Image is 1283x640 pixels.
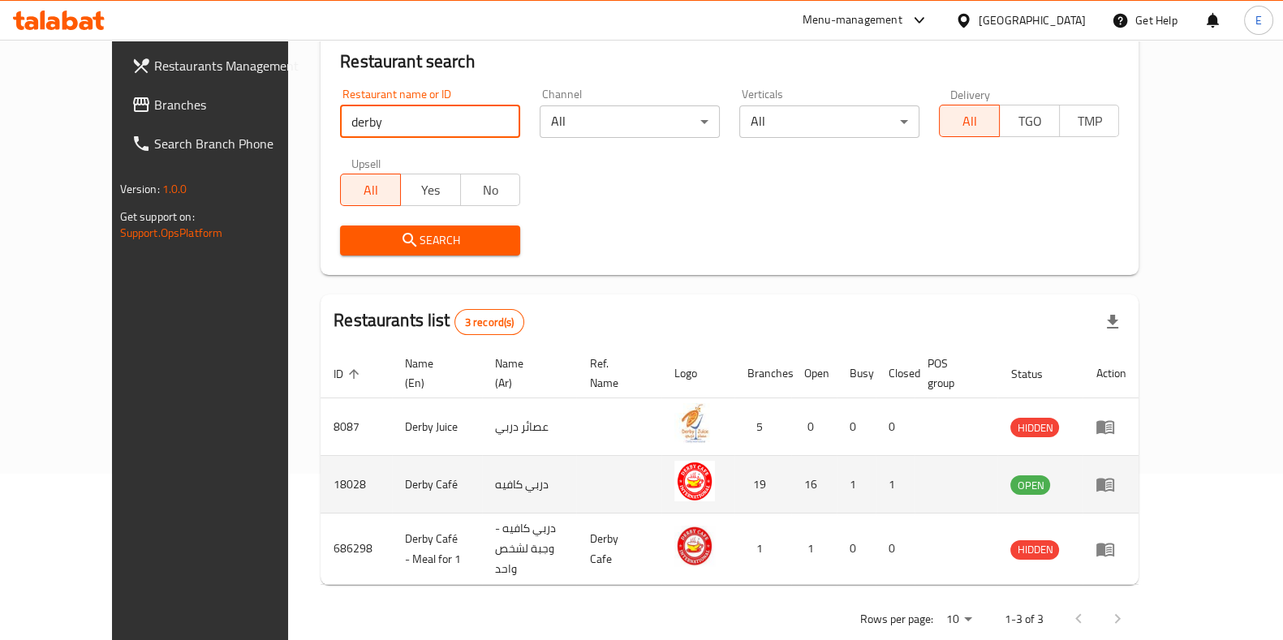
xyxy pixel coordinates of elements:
td: 19 [734,456,791,513]
img: Derby Café [674,461,715,501]
span: Yes [407,178,454,202]
table: enhanced table [321,349,1139,585]
button: TGO [999,105,1060,137]
td: Derby Café - Meal for 1 [392,513,482,585]
div: All [739,105,919,138]
td: 0 [876,513,915,585]
div: HIDDEN [1010,418,1059,437]
span: All [946,110,993,133]
div: Menu [1096,417,1126,436]
span: Branches [154,95,313,114]
label: Delivery [950,88,991,100]
td: 1 [791,513,837,585]
td: 0 [837,398,876,456]
td: 0 [791,398,837,456]
th: Open [791,349,837,398]
td: عصائر دربي [482,398,577,456]
span: Version: [120,178,160,200]
span: HIDDEN [1010,419,1059,437]
button: TMP [1059,105,1120,137]
td: Derby Cafe [576,513,661,585]
div: All [540,105,720,138]
span: No [467,178,514,202]
span: TGO [1006,110,1053,133]
div: Menu-management [803,11,902,30]
span: E [1255,11,1262,29]
span: Name (Ar) [495,354,558,393]
div: Menu [1096,539,1126,559]
td: 0 [876,398,915,456]
button: All [939,105,1000,137]
td: 1 [734,513,791,585]
td: 16 [791,456,837,513]
span: Name (En) [405,354,463,393]
a: Support.OpsPlatform [120,222,223,243]
span: Status [1010,364,1063,384]
div: Menu [1096,475,1126,494]
button: All [340,174,401,206]
span: Restaurants Management [154,56,313,75]
div: [GEOGRAPHIC_DATA] [979,11,1086,29]
td: دربي كافيه [482,456,577,513]
td: 0 [837,513,876,585]
td: 1 [837,456,876,513]
td: Derby Café [392,456,482,513]
span: HIDDEN [1010,540,1059,559]
td: دربي كافيه - وجبة لشخص واحد [482,513,577,585]
img: Derby Café - Meal for 1 [674,526,715,566]
th: Closed [876,349,915,398]
div: HIDDEN [1010,540,1059,560]
span: POS group [928,354,979,393]
th: Busy [837,349,876,398]
div: Rows per page: [939,608,978,632]
a: Restaurants Management [118,46,326,85]
p: 1-3 of 3 [1004,609,1043,629]
th: Logo [661,349,734,398]
span: Search Branch Phone [154,134,313,153]
label: Upsell [351,157,381,169]
span: Get support on: [120,206,195,227]
span: OPEN [1010,476,1050,495]
span: 3 record(s) [455,315,524,330]
a: Search Branch Phone [118,124,326,163]
th: Action [1083,349,1139,398]
span: All [347,178,394,202]
td: 5 [734,398,791,456]
td: 1 [876,456,915,513]
button: Yes [400,174,461,206]
span: TMP [1066,110,1113,133]
td: 686298 [321,513,392,585]
div: Total records count [454,309,525,335]
button: Search [340,226,520,256]
h2: Restaurants list [334,308,524,335]
td: Derby Juice [392,398,482,456]
span: ID [334,364,364,384]
img: Derby Juice [674,403,715,444]
span: Ref. Name [589,354,641,393]
button: No [460,174,521,206]
a: Branches [118,85,326,124]
th: Branches [734,349,791,398]
input: Search for restaurant name or ID.. [340,105,520,138]
span: Search [353,230,507,251]
span: 1.0.0 [162,178,187,200]
h2: Restaurant search [340,49,1119,74]
td: 8087 [321,398,392,456]
td: 18028 [321,456,392,513]
p: Rows per page: [859,609,932,629]
div: Export file [1093,303,1132,341]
